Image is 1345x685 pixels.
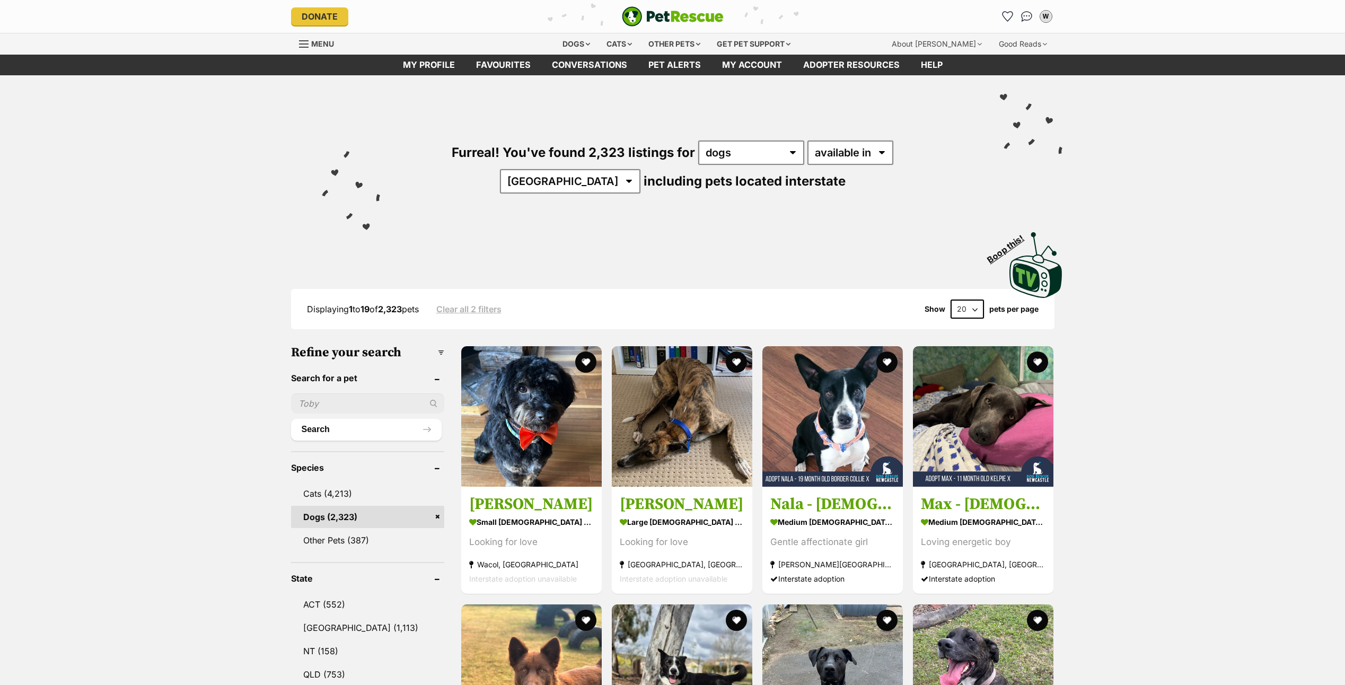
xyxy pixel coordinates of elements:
[291,463,444,472] header: Species
[793,55,910,75] a: Adopter resources
[469,515,594,530] strong: small [DEMOGRAPHIC_DATA] Dog
[620,575,727,584] span: Interstate adoption unavailable
[620,495,744,515] h3: [PERSON_NAME]
[622,6,724,27] img: logo-e224e6f780fb5917bec1dbf3a21bbac754714ae5b6737aabdf751b685950b380.svg
[876,352,898,373] button: favourite
[1009,232,1062,298] img: PetRescue TV logo
[921,535,1045,550] div: Loving energetic boy
[620,515,744,530] strong: large [DEMOGRAPHIC_DATA] Dog
[291,393,444,414] input: Toby
[378,304,402,314] strong: 2,323
[921,572,1045,586] div: Interstate adoption
[436,304,502,314] a: Clear all 2 filters
[622,6,724,27] a: PetRescue
[541,55,638,75] a: conversations
[999,8,1016,25] a: Favourites
[311,39,334,48] span: Menu
[291,482,444,505] a: Cats (4,213)
[469,575,577,584] span: Interstate adoption unavailable
[985,226,1034,265] span: Boop this!
[291,617,444,639] a: [GEOGRAPHIC_DATA] (1,113)
[620,558,744,572] strong: [GEOGRAPHIC_DATA], [GEOGRAPHIC_DATA]
[291,7,348,25] a: Donate
[465,55,541,75] a: Favourites
[1009,223,1062,300] a: Boop this!
[575,352,596,373] button: favourite
[999,8,1054,25] ul: Account quick links
[555,33,597,55] div: Dogs
[711,55,793,75] a: My account
[291,640,444,662] a: NT (158)
[461,487,602,594] a: [PERSON_NAME] small [DEMOGRAPHIC_DATA] Dog Looking for love Wacol, [GEOGRAPHIC_DATA] Interstate a...
[876,610,898,631] button: favourite
[921,495,1045,515] h3: Max - [DEMOGRAPHIC_DATA] Kelpie X
[469,558,594,572] strong: Wacol, [GEOGRAPHIC_DATA]
[452,145,695,160] span: Furreal! You've found 2,323 listings for
[291,593,444,616] a: ACT (552)
[910,55,953,75] a: Help
[291,373,444,383] header: Search for a pet
[291,506,444,528] a: Dogs (2,323)
[644,173,846,189] span: including pets located interstate
[1027,610,1048,631] button: favourite
[469,535,594,550] div: Looking for love
[726,610,747,631] button: favourite
[392,55,465,75] a: My profile
[291,419,442,440] button: Search
[989,305,1039,313] label: pets per page
[1041,11,1051,22] div: W
[726,352,747,373] button: favourite
[913,346,1053,487] img: Max - 11 Month Old Kelpie X - Australian Kelpie Dog
[913,487,1053,594] a: Max - [DEMOGRAPHIC_DATA] Kelpie X medium [DEMOGRAPHIC_DATA] Dog Loving energetic boy [GEOGRAPHIC_...
[925,305,945,313] span: Show
[612,346,752,487] img: Nash - Greyhound Dog
[461,346,602,487] img: Ollie - Shih Tzu x Poodle Miniature Dog
[1027,352,1048,373] button: favourite
[291,574,444,583] header: State
[599,33,639,55] div: Cats
[349,304,353,314] strong: 1
[291,345,444,360] h3: Refine your search
[991,33,1054,55] div: Good Reads
[770,535,895,550] div: Gentle affectionate girl
[612,487,752,594] a: [PERSON_NAME] large [DEMOGRAPHIC_DATA] Dog Looking for love [GEOGRAPHIC_DATA], [GEOGRAPHIC_DATA] ...
[921,558,1045,572] strong: [GEOGRAPHIC_DATA], [GEOGRAPHIC_DATA]
[361,304,370,314] strong: 19
[575,610,596,631] button: favourite
[307,304,419,314] span: Displaying to of pets
[762,346,903,487] img: Nala - 19 Month Old Border Collie X - Border Collie Dog
[921,515,1045,530] strong: medium [DEMOGRAPHIC_DATA] Dog
[770,495,895,515] h3: Nala - [DEMOGRAPHIC_DATA] Border Collie X
[641,33,708,55] div: Other pets
[1021,11,1032,22] img: chat-41dd97257d64d25036548639549fe6c8038ab92f7586957e7f3b1b290dea8141.svg
[762,487,903,594] a: Nala - [DEMOGRAPHIC_DATA] Border Collie X medium [DEMOGRAPHIC_DATA] Dog Gentle affectionate girl ...
[770,558,895,572] strong: [PERSON_NAME][GEOGRAPHIC_DATA], [GEOGRAPHIC_DATA]
[884,33,989,55] div: About [PERSON_NAME]
[770,515,895,530] strong: medium [DEMOGRAPHIC_DATA] Dog
[291,529,444,551] a: Other Pets (387)
[469,495,594,515] h3: [PERSON_NAME]
[709,33,798,55] div: Get pet support
[620,535,744,550] div: Looking for love
[770,572,895,586] div: Interstate adoption
[1018,8,1035,25] a: Conversations
[299,33,341,52] a: Menu
[1038,8,1054,25] button: My account
[638,55,711,75] a: Pet alerts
